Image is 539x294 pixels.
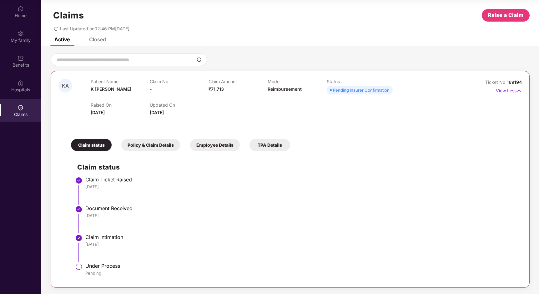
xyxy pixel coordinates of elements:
[209,86,224,92] span: ₹71,713
[85,176,516,183] div: Claim Ticket Raised
[54,26,58,31] span: redo
[53,10,84,21] h1: Claims
[150,102,209,108] p: Updated On
[488,11,524,19] span: Raise a Claim
[60,26,129,31] span: Last Updated on 02:46 PM[DATE]
[91,110,105,115] span: [DATE]
[91,79,150,84] p: Patient Name
[18,104,24,111] img: svg+xml;base64,PHN2ZyBpZD0iQ2xhaW0iIHhtbG5zPSJodHRwOi8vd3d3LnczLm9yZy8yMDAwL3N2ZyIgd2lkdGg9IjIwIi...
[91,86,131,92] span: K [PERSON_NAME]
[75,234,83,242] img: svg+xml;base64,PHN2ZyBpZD0iU3RlcC1Eb25lLTMyeDMyIiB4bWxucz0iaHR0cDovL3d3dy53My5vcmcvMjAwMC9zdmciIH...
[75,263,83,271] img: svg+xml;base64,PHN2ZyBpZD0iU3RlcC1QZW5kaW5nLTMyeDMyIiB4bWxucz0iaHR0cDovL3d3dy53My5vcmcvMjAwMC9zdm...
[54,36,70,43] div: Active
[150,110,164,115] span: [DATE]
[91,102,150,108] p: Raised On
[150,79,209,84] p: Claim No
[150,86,152,92] span: -
[121,139,180,151] div: Policy & Claim Details
[485,79,507,85] span: Ticket No
[75,205,83,213] img: svg+xml;base64,PHN2ZyBpZD0iU3RlcC1Eb25lLTMyeDMyIiB4bWxucz0iaHR0cDovL3d3dy53My5vcmcvMjAwMC9zdmciIH...
[209,79,268,84] p: Claim Amount
[62,83,69,89] span: KA
[77,162,516,172] h2: Claim status
[85,234,516,240] div: Claim Intimation
[268,79,327,84] p: Mode
[516,87,522,94] img: svg+xml;base64,PHN2ZyB4bWxucz0iaHR0cDovL3d3dy53My5vcmcvMjAwMC9zdmciIHdpZHRoPSIxNyIgaGVpZ2h0PSIxNy...
[85,184,516,190] div: [DATE]
[507,79,522,85] span: 169194
[18,80,24,86] img: svg+xml;base64,PHN2ZyBpZD0iSG9zcGl0YWxzIiB4bWxucz0iaHR0cDovL3d3dy53My5vcmcvMjAwMC9zdmciIHdpZHRoPS...
[190,139,240,151] div: Employee Details
[18,30,24,37] img: svg+xml;base64,PHN2ZyB3aWR0aD0iMjAiIGhlaWdodD0iMjAiIHZpZXdCb3g9IjAgMCAyMCAyMCIgZmlsbD0ibm9uZSIgeG...
[75,177,83,184] img: svg+xml;base64,PHN2ZyBpZD0iU3RlcC1Eb25lLTMyeDMyIiB4bWxucz0iaHR0cDovL3d3dy53My5vcmcvMjAwMC9zdmciIH...
[85,205,516,211] div: Document Received
[85,241,516,247] div: [DATE]
[197,57,202,62] img: svg+xml;base64,PHN2ZyBpZD0iU2VhcmNoLTMyeDMyIiB4bWxucz0iaHR0cDovL3d3dy53My5vcmcvMjAwMC9zdmciIHdpZH...
[268,86,302,92] span: Reimbursement
[85,270,516,276] div: Pending
[85,263,516,269] div: Under Process
[89,36,106,43] div: Closed
[18,6,24,12] img: svg+xml;base64,PHN2ZyBpZD0iSG9tZSIgeG1sbnM9Imh0dHA6Ly93d3cudzMub3JnLzIwMDAvc3ZnIiB3aWR0aD0iMjAiIG...
[327,79,386,84] p: Status
[496,86,522,94] p: View Less
[249,139,290,151] div: TPA Details
[18,55,24,61] img: svg+xml;base64,PHN2ZyBpZD0iQmVuZWZpdHMiIHhtbG5zPSJodHRwOi8vd3d3LnczLm9yZy8yMDAwL3N2ZyIgd2lkdGg9Ij...
[85,213,516,218] div: [DATE]
[482,9,530,22] button: Raise a Claim
[333,87,390,93] div: Pending Insurer Confirmation
[71,139,112,151] div: Claim status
